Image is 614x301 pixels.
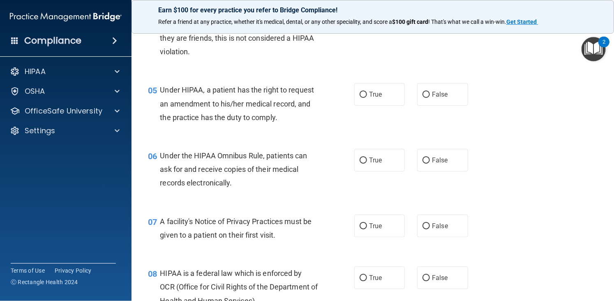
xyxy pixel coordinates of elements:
span: Refer a friend at any practice, whether it's medical, dental, or any other speciality, and score a [158,19,392,25]
strong: $100 gift card [392,19,428,25]
span: 08 [148,269,157,279]
span: True [369,274,382,282]
span: 05 [148,86,157,95]
span: False [432,90,448,98]
span: True [369,90,382,98]
input: False [422,92,430,98]
span: 07 [148,217,157,227]
a: Terms of Use [11,266,45,275]
input: False [422,223,430,229]
img: PMB logo [10,9,122,25]
p: OfficeSafe University [25,106,102,116]
a: OSHA [10,86,120,96]
input: False [422,157,430,164]
a: Settings [10,126,120,136]
span: Ⓒ Rectangle Health 2024 [11,278,78,286]
span: True [369,156,382,164]
input: True [360,157,367,164]
p: Settings [25,126,55,136]
span: Under the HIPAA Omnibus Rule, patients can ask for and receive copies of their medical records el... [160,151,307,187]
span: Under HIPAA, a patient has the right to request an amendment to his/her medical record, and the p... [160,86,314,121]
span: False [432,222,448,230]
input: True [360,275,367,281]
strong: Get Started [506,19,537,25]
span: True [369,222,382,230]
input: True [360,223,367,229]
span: False [432,274,448,282]
button: Open Resource Center, 2 new notifications [582,37,606,61]
input: True [360,92,367,98]
span: False [432,156,448,164]
h4: Compliance [24,35,81,46]
p: HIPAA [25,67,46,76]
span: A facility's Notice of Privacy Practices must be given to a patient on their first visit. [160,217,312,239]
p: Earn $100 for every practice you refer to Bridge Compliance! [158,6,587,14]
div: 2 [602,42,605,53]
span: ! That's what we call a win-win. [428,19,506,25]
a: HIPAA [10,67,120,76]
a: OfficeSafe University [10,106,120,116]
a: Get Started [506,19,538,25]
input: False [422,275,430,281]
p: OSHA [25,86,45,96]
span: 06 [148,151,157,161]
a: Privacy Policy [55,266,92,275]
